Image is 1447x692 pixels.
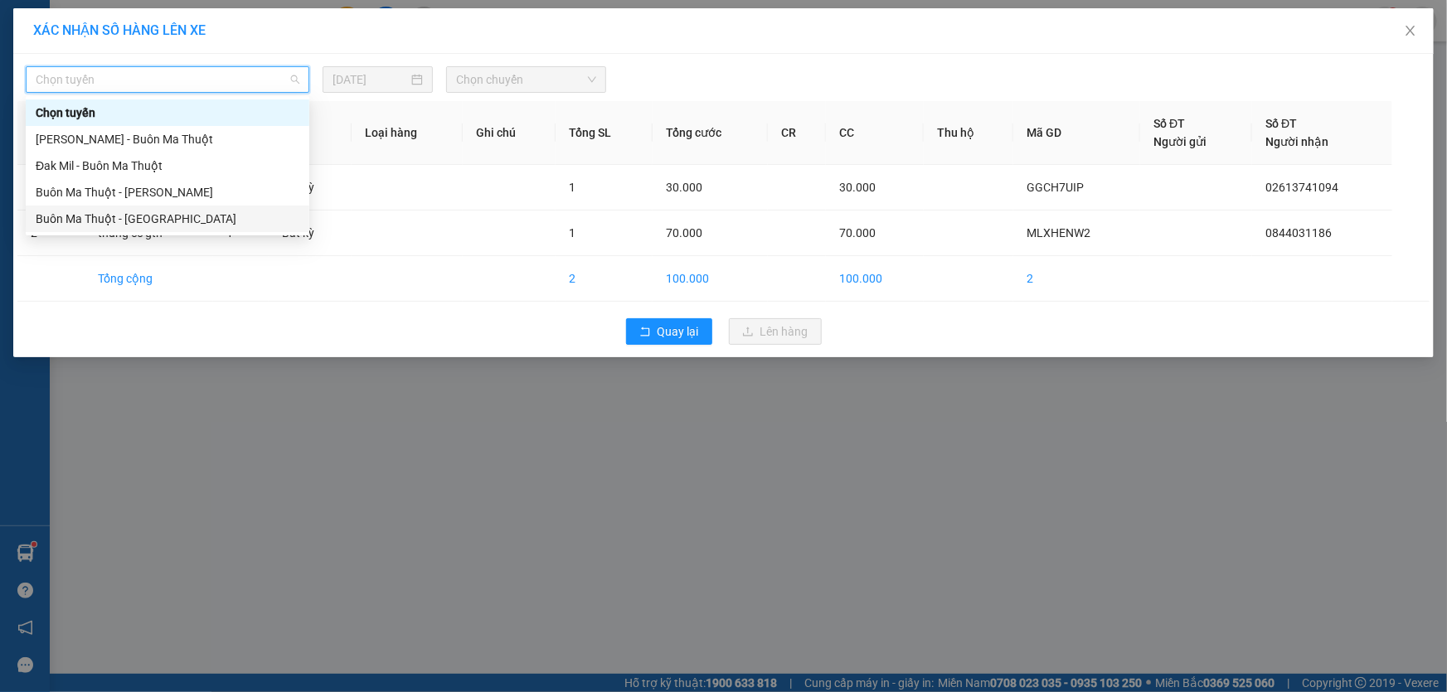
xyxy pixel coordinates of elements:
div: Đak Mil - Buôn Ma Thuột [26,152,309,179]
span: Số ĐT [1265,117,1297,130]
button: Close [1387,8,1434,55]
span: Người nhận [1265,135,1328,148]
th: CC [826,101,924,165]
span: Chọn chuyến [456,67,596,92]
span: Quay lại [658,322,699,341]
div: Gia Nghĩa - Buôn Ma Thuột [26,126,309,152]
th: ĐVT [269,101,352,165]
th: CR [768,101,826,165]
div: Buôn Ma Thuột - Gia Nghĩa [26,206,309,232]
span: GGCH7UIP [1027,181,1084,194]
th: STT [17,101,85,165]
div: [PERSON_NAME] - Buôn Ma Thuột [36,130,299,148]
td: 2 [17,211,85,256]
button: uploadLên hàng [729,318,822,345]
span: rollback [639,326,651,339]
td: Bất kỳ [269,165,352,211]
span: Số ĐT [1153,117,1185,130]
th: Thu hộ [924,101,1013,165]
span: close [1404,24,1417,37]
th: Ghi chú [463,101,556,165]
td: Bất kỳ [269,211,352,256]
td: Tổng cộng [85,256,213,302]
span: 02613741094 [1265,181,1338,194]
span: 30.000 [666,181,702,194]
input: 12/08/2025 [333,70,408,89]
td: 2 [1013,256,1140,302]
div: Buôn Ma Thuột - Đak Mil [26,179,309,206]
td: 100.000 [826,256,924,302]
span: 70.000 [839,226,876,240]
button: rollbackQuay lại [626,318,712,345]
span: 1 [569,226,575,240]
th: Tổng SL [556,101,653,165]
span: Người gửi [1153,135,1207,148]
span: Chọn tuyến [36,67,299,92]
td: 2 [556,256,653,302]
td: 100.000 [653,256,768,302]
span: 0844031186 [1265,226,1332,240]
th: Mã GD [1013,101,1140,165]
th: Tổng cước [653,101,768,165]
div: Buôn Ma Thuột - [PERSON_NAME] [36,183,299,201]
span: 1 [569,181,575,194]
th: Loại hàng [352,101,462,165]
div: Buôn Ma Thuột - [GEOGRAPHIC_DATA] [36,210,299,228]
span: XÁC NHẬN SỐ HÀNG LÊN XE [33,22,206,38]
div: Chọn tuyến [36,104,299,122]
td: 1 [17,165,85,211]
div: Đak Mil - Buôn Ma Thuột [36,157,299,175]
span: MLXHENW2 [1027,226,1090,240]
div: Chọn tuyến [26,99,309,126]
span: 30.000 [839,181,876,194]
span: 70.000 [666,226,702,240]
